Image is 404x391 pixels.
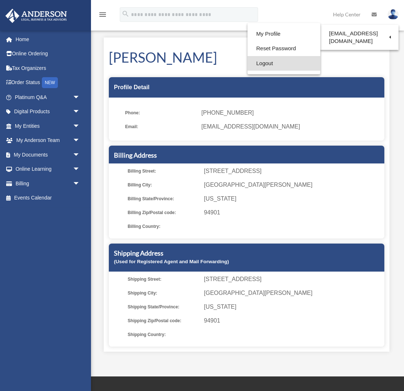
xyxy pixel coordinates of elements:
[128,329,199,340] span: Shipping Country:
[128,180,199,190] span: Billing City:
[201,108,379,118] span: [PHONE_NUMBER]
[204,274,382,284] span: [STREET_ADDRESS]
[114,259,229,264] small: (Used for Registered Agent and Mail Forwarding)
[247,27,320,42] a: My Profile
[204,180,382,190] span: [GEOGRAPHIC_DATA][PERSON_NAME]
[5,133,91,148] a: My Anderson Teamarrow_drop_down
[5,162,91,177] a: Online Learningarrow_drop_down
[73,133,87,148] span: arrow_drop_down
[128,194,199,204] span: Billing State/Province:
[204,208,382,218] span: 94901
[128,288,199,298] span: Shipping City:
[5,90,91,104] a: Platinum Q&Aarrow_drop_down
[128,274,199,284] span: Shipping Street:
[204,302,382,312] span: [US_STATE]
[73,119,87,134] span: arrow_drop_down
[128,166,199,176] span: Billing Street:
[73,162,87,177] span: arrow_drop_down
[247,41,320,56] a: Reset Password
[388,9,399,20] img: User Pic
[73,90,87,105] span: arrow_drop_down
[5,191,91,205] a: Events Calendar
[98,10,107,19] i: menu
[204,194,382,204] span: [US_STATE]
[128,221,199,232] span: Billing Country:
[5,147,91,162] a: My Documentsarrow_drop_down
[5,176,91,191] a: Billingarrow_drop_down
[5,47,91,61] a: Online Ordering
[201,122,379,132] span: [EMAIL_ADDRESS][DOMAIN_NAME]
[204,166,382,176] span: [STREET_ADDRESS]
[204,316,382,326] span: 94901
[73,104,87,119] span: arrow_drop_down
[114,249,379,258] h5: Shipping Address
[114,151,379,160] h5: Billing Address
[5,104,91,119] a: Digital Productsarrow_drop_down
[5,119,91,133] a: My Entitiesarrow_drop_down
[204,288,382,298] span: [GEOGRAPHIC_DATA][PERSON_NAME]
[98,13,107,19] a: menu
[42,77,58,88] div: NEW
[5,61,91,75] a: Tax Organizers
[109,48,384,67] h1: [PERSON_NAME]
[5,75,91,90] a: Order StatusNEW
[3,9,69,23] img: Anderson Advisors Platinum Portal
[125,108,196,118] span: Phone:
[247,56,320,71] a: Logout
[125,122,196,132] span: Email:
[128,316,199,326] span: Shipping Zip/Postal code:
[109,77,384,98] div: Profile Detail
[122,10,130,18] i: search
[128,302,199,312] span: Shipping State/Province:
[320,27,399,48] a: [EMAIL_ADDRESS][DOMAIN_NAME]
[73,176,87,191] span: arrow_drop_down
[128,208,199,218] span: Billing Zip/Postal code:
[73,147,87,162] span: arrow_drop_down
[5,32,91,47] a: Home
